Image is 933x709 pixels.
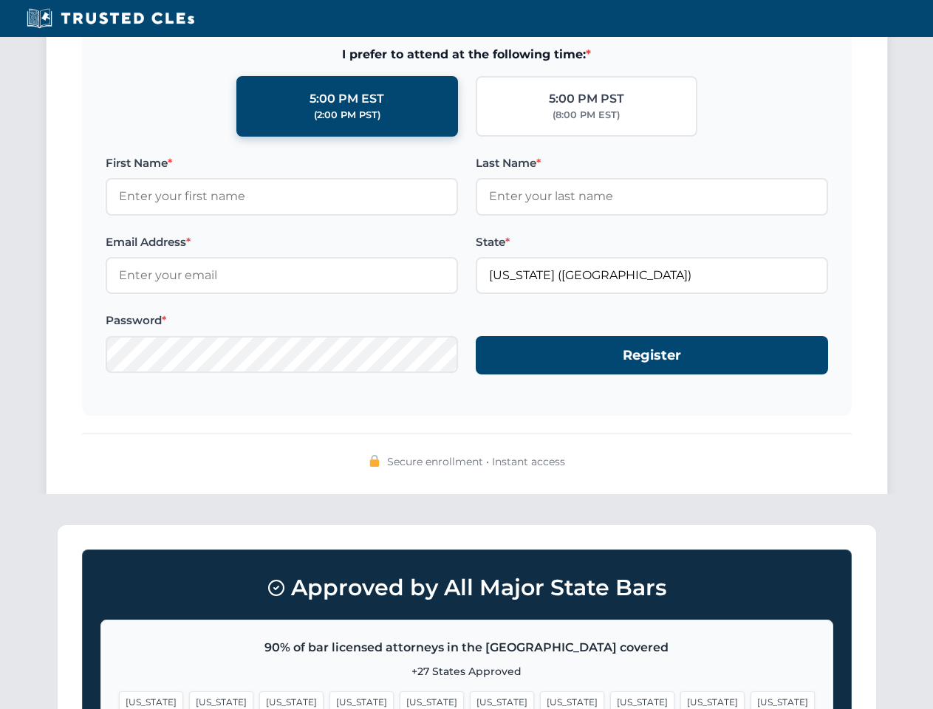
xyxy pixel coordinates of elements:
[22,7,199,30] img: Trusted CLEs
[106,178,458,215] input: Enter your first name
[476,178,828,215] input: Enter your last name
[106,257,458,294] input: Enter your email
[549,89,624,109] div: 5:00 PM PST
[476,154,828,172] label: Last Name
[106,154,458,172] label: First Name
[476,336,828,375] button: Register
[106,45,828,64] span: I prefer to attend at the following time:
[314,108,380,123] div: (2:00 PM PST)
[476,257,828,294] input: Georgia (GA)
[553,108,620,123] div: (8:00 PM EST)
[100,568,833,608] h3: Approved by All Major State Bars
[119,638,815,657] p: 90% of bar licensed attorneys in the [GEOGRAPHIC_DATA] covered
[369,455,380,467] img: 🔒
[476,233,828,251] label: State
[387,453,565,470] span: Secure enrollment • Instant access
[106,233,458,251] label: Email Address
[106,312,458,329] label: Password
[310,89,384,109] div: 5:00 PM EST
[119,663,815,679] p: +27 States Approved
